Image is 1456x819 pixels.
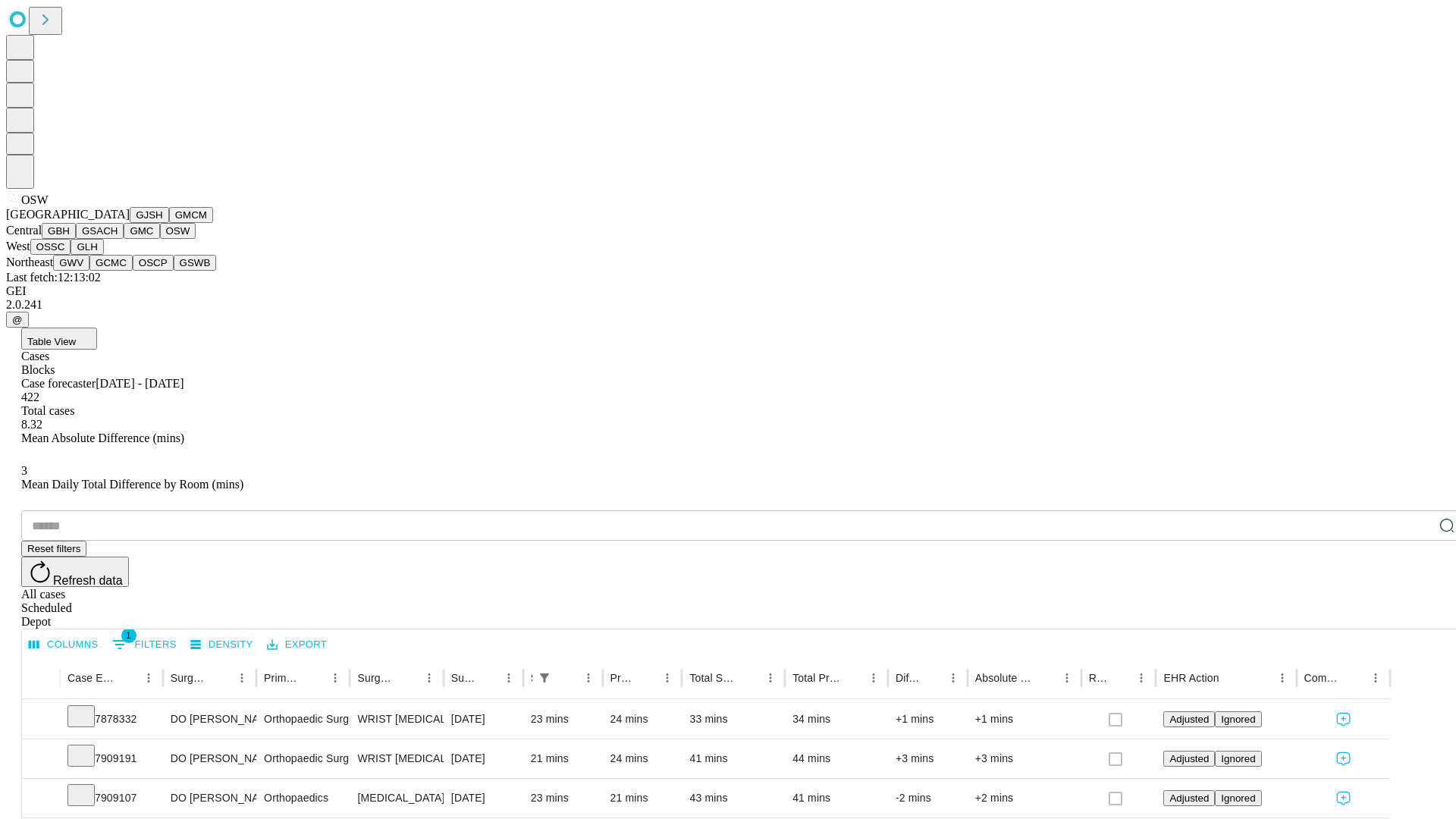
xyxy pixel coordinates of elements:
span: 1 [121,628,136,643]
button: Menu [943,667,964,689]
button: Density [187,633,257,657]
span: Total cases [21,404,74,417]
div: +3 mins [896,739,960,778]
button: Ignored [1215,711,1261,727]
button: Show filters [534,667,555,689]
button: GBH [42,223,76,239]
div: 24 mins [610,700,675,739]
div: Total Scheduled Duration [689,672,737,684]
div: +1 mins [896,700,960,739]
div: Orthopaedic Surgery [264,739,342,778]
div: Surgeon Name [171,672,209,684]
button: Menu [1056,667,1078,689]
div: 2.0.241 [6,298,1450,312]
div: +1 mins [975,700,1074,739]
span: Reset filters [27,543,80,554]
span: OSW [21,193,49,206]
div: +2 mins [975,779,1074,817]
span: Ignored [1221,753,1255,764]
span: Adjusted [1169,714,1209,725]
button: Menu [1272,667,1293,689]
button: Menu [657,667,678,689]
div: DO [PERSON_NAME] [PERSON_NAME] Do [171,700,249,739]
div: Resolved in EHR [1089,672,1109,684]
div: Difference [896,672,920,684]
button: Sort [739,667,760,689]
button: Sort [117,667,138,689]
button: @ [6,312,29,328]
button: Ignored [1215,790,1261,806]
span: Ignored [1221,792,1255,804]
span: West [6,240,30,253]
div: -2 mins [896,779,960,817]
span: Mean Daily Total Difference by Room (mins) [21,478,243,491]
div: Scheduled In Room Duration [531,672,532,684]
span: Adjusted [1169,753,1209,764]
button: Menu [138,667,159,689]
button: GJSH [130,207,169,223]
button: Menu [863,667,884,689]
span: Table View [27,336,76,347]
button: Ignored [1215,751,1261,767]
button: GMCM [169,207,213,223]
button: Adjusted [1163,790,1215,806]
span: Ignored [1221,714,1255,725]
div: Orthopaedics [264,779,342,817]
div: Orthopaedic Surgery [264,700,342,739]
span: Refresh data [53,574,123,587]
button: Menu [325,667,346,689]
span: [GEOGRAPHIC_DATA] [6,208,130,221]
span: Adjusted [1169,792,1209,804]
button: Refresh data [21,557,129,587]
button: Sort [842,667,863,689]
div: Surgery Date [451,672,475,684]
span: @ [12,314,23,325]
button: GMC [124,223,159,239]
div: [MEDICAL_DATA] RELEASE [357,779,435,817]
div: 41 mins [792,779,880,817]
button: Menu [578,667,599,689]
div: 41 mins [689,739,777,778]
div: EHR Action [1163,672,1219,684]
button: GWV [53,255,89,271]
button: Expand [30,707,52,733]
div: 23 mins [531,779,595,817]
button: Menu [1131,667,1152,689]
button: GSACH [76,223,124,239]
div: 34 mins [792,700,880,739]
button: Reset filters [21,541,86,557]
span: 3 [21,464,27,477]
button: Menu [1365,667,1386,689]
button: OSW [160,223,196,239]
div: Total Predicted Duration [792,672,840,684]
div: Absolute Difference [975,672,1034,684]
div: 7909191 [67,739,155,778]
button: Sort [635,667,657,689]
button: Expand [30,786,52,812]
button: Sort [1221,667,1242,689]
span: 422 [21,391,39,403]
div: +3 mins [975,739,1074,778]
span: Central [6,224,42,237]
span: Case forecaster [21,377,96,390]
div: [DATE] [451,779,516,817]
button: Sort [1344,667,1365,689]
div: 1 active filter [534,667,555,689]
button: Menu [231,667,253,689]
div: 24 mins [610,739,675,778]
div: [DATE] [451,739,516,778]
div: WRIST [MEDICAL_DATA] SURGERY RELEASE TRANSVERSE [MEDICAL_DATA] LIGAMENT [357,739,435,778]
div: Predicted In Room Duration [610,672,635,684]
button: Sort [303,667,325,689]
button: GSWB [174,255,217,271]
div: 21 mins [610,779,675,817]
div: Case Epic Id [67,672,115,684]
button: Adjusted [1163,751,1215,767]
div: 33 mins [689,700,777,739]
button: GCMC [89,255,133,271]
div: 7878332 [67,700,155,739]
span: [DATE] - [DATE] [96,377,184,390]
button: Sort [557,667,578,689]
button: Export [263,633,331,657]
button: Menu [760,667,781,689]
